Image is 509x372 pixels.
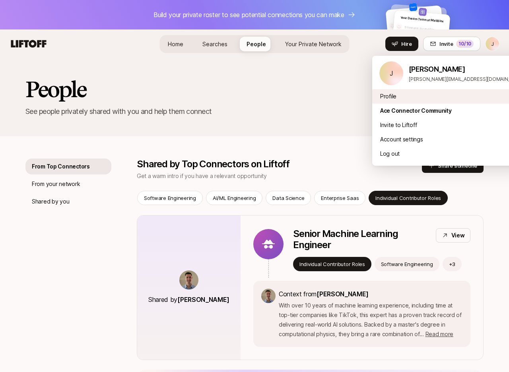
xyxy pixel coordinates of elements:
p: J [390,70,393,76]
